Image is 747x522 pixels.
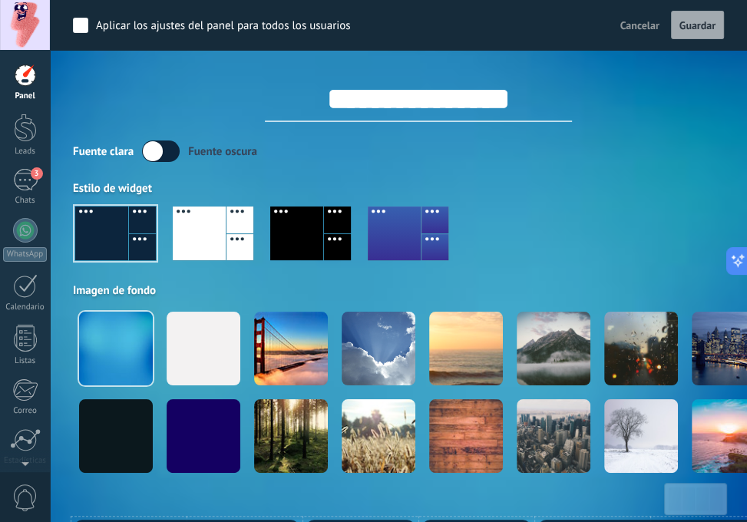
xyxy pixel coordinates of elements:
[671,11,724,40] button: Guardar
[3,406,48,416] div: Correo
[3,356,48,366] div: Listas
[3,247,47,262] div: WhatsApp
[3,147,48,157] div: Leads
[96,18,351,34] div: Aplicar los ajustes del panel para todos los usuarios
[31,167,43,180] span: 3
[3,91,48,101] div: Panel
[188,144,257,159] div: Fuente oscura
[614,14,666,37] button: Cancelar
[679,20,716,31] span: Guardar
[3,196,48,206] div: Chats
[73,144,134,159] div: Fuente clara
[620,18,659,32] span: Cancelar
[3,302,48,312] div: Calendario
